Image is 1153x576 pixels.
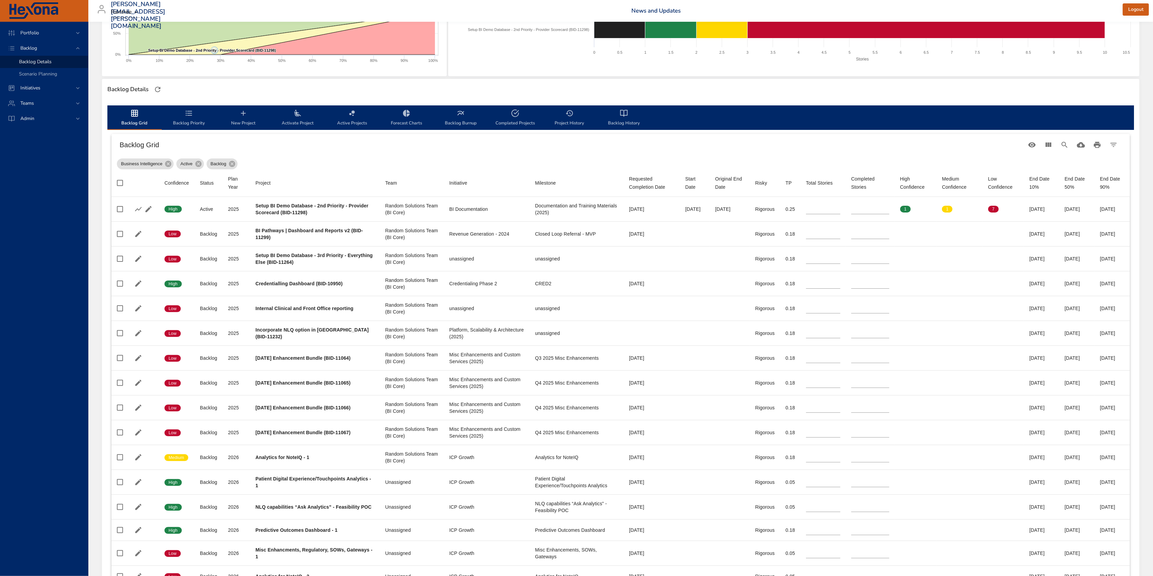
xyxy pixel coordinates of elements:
[685,175,704,191] span: Start Date
[256,253,373,265] b: Setup BI Demo Database - 3rd Priority - Everything Else (BID-11264)
[385,202,439,216] div: Random Solutions Team (BI Core)
[200,330,217,337] div: Backlog
[15,45,42,51] span: Backlog
[133,427,143,438] button: Edit Project Details
[1029,280,1054,287] div: [DATE]
[629,355,675,361] div: [DATE]
[629,429,675,436] div: [DATE]
[164,405,181,411] span: Low
[851,175,889,191] div: Sort
[535,475,618,489] div: Patient Digital Experience/Touchpoints Analytics
[535,429,618,436] div: Q4 2025 Misc Enhancements
[256,228,363,240] b: BI Pathways | Dashboard and Reports v2 (BID-11299)
[755,255,775,262] div: Rigorous
[629,206,675,213] div: [DATE]
[385,302,439,315] div: Random Solutions Team (BI Core)
[1100,255,1124,262] div: [DATE]
[228,175,245,191] span: Plan Year
[126,58,132,63] text: 0%
[1002,50,1004,54] text: 8
[228,280,245,287] div: 2025
[256,380,351,386] b: [DATE] Enhancement Bundle (BID-11065)
[695,50,697,54] text: 2
[806,179,833,187] div: Total Stories
[924,50,929,54] text: 6.5
[535,404,618,411] div: Q4 2025 Misc Enhancements
[1100,429,1124,436] div: [DATE]
[755,179,775,187] span: Risky
[113,31,121,35] text: 50%
[1029,175,1054,191] div: End Date 10%
[133,204,143,214] button: Show Burnup
[164,455,188,461] span: Medium
[755,404,775,411] div: Rigorous
[668,50,674,54] text: 1.5
[449,376,524,390] div: Misc Enhancements and Custom Services (2025)
[133,254,143,264] button: Edit Project Details
[200,479,217,486] div: Backlog
[217,58,224,63] text: 30%
[176,160,196,167] span: Active
[164,430,181,436] span: Low
[228,175,245,191] div: Sort
[755,429,775,436] div: Rigorous
[164,179,189,187] span: Confidence
[256,355,351,361] b: [DATE] Enhancement Bundle (BID-11064)
[468,28,589,32] text: Setup BI Demo Database - 2nd Priority - Provider Scorecard (BID-11298)
[1029,206,1054,213] div: [DATE]
[755,355,775,361] div: Rigorous
[1089,137,1105,153] button: Print
[617,50,622,54] text: 0.5
[117,160,167,167] span: Business Intelligence
[228,404,245,411] div: 2025
[15,115,40,122] span: Admin
[200,231,217,237] div: Backlog
[1065,175,1089,191] div: End Date 50%
[1029,379,1054,386] div: [DATE]
[900,175,931,191] span: High Confidence
[1100,355,1124,361] div: [DATE]
[786,379,795,386] div: 0.18
[988,175,1019,191] div: Sort
[786,280,795,287] div: 0.18
[1100,280,1124,287] div: [DATE]
[715,175,745,191] div: Sort
[535,305,618,312] div: unassigned
[629,175,675,191] div: Requested Completion Date
[786,330,795,337] div: 0.18
[1065,280,1089,287] div: [DATE]
[755,231,775,237] div: Rigorous
[629,479,675,486] div: [DATE]
[1065,429,1089,436] div: [DATE]
[133,477,143,487] button: Edit Project Details
[1100,305,1124,312] div: [DATE]
[133,403,143,413] button: Edit Project Details
[685,206,704,213] div: [DATE]
[1100,454,1124,461] div: [DATE]
[111,109,158,127] span: Backlog Grid
[133,502,143,512] button: Edit Project Details
[1100,404,1124,411] div: [DATE]
[164,281,182,287] span: High
[755,305,775,312] div: Rigorous
[385,179,397,187] div: Team
[1065,330,1089,337] div: [DATE]
[942,175,977,191] div: Sort
[200,179,217,187] span: Status
[786,255,795,262] div: 0.18
[133,525,143,535] button: Edit Project Details
[806,179,833,187] div: Sort
[133,353,143,363] button: Edit Project Details
[755,179,767,187] div: Sort
[385,227,439,241] div: Random Solutions Team (BI Core)
[164,331,181,337] span: Low
[228,255,245,262] div: 2025
[755,379,775,386] div: Rigorous
[806,179,840,187] span: Total Stories
[383,109,430,127] span: Forecast Charts
[755,454,775,461] div: Rigorous
[851,175,889,191] span: Completed Stories
[309,58,316,63] text: 60%
[143,204,154,214] button: Edit Project Details
[786,231,795,237] div: 0.18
